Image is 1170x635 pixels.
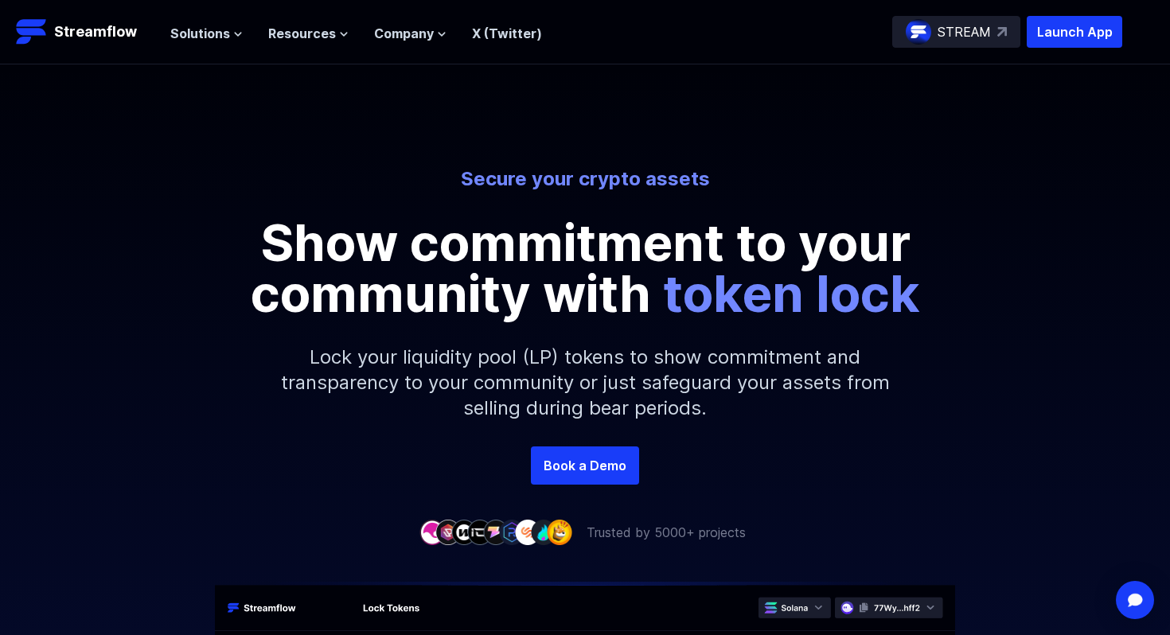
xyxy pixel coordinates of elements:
span: Resources [268,24,336,43]
p: Lock your liquidity pool (LP) tokens to show commitment and transparency to your community or jus... [243,319,927,446]
a: Streamflow [16,16,154,48]
img: company-3 [451,520,477,544]
p: Show commitment to your community with [227,217,943,319]
img: top-right-arrow.svg [997,27,1007,37]
p: Streamflow [54,21,137,43]
a: X (Twitter) [472,25,542,41]
img: company-5 [483,520,509,544]
img: streamflow-logo-circle.png [906,19,931,45]
p: STREAM [938,22,991,41]
p: Secure your crypto assets [144,166,1026,192]
button: Solutions [170,24,243,43]
span: Company [374,24,434,43]
span: Solutions [170,24,230,43]
img: company-9 [547,520,572,544]
button: Resources [268,24,349,43]
img: company-8 [531,520,556,544]
img: Streamflow Logo [16,16,48,48]
button: Launch App [1027,16,1122,48]
p: Trusted by 5000+ projects [587,523,746,542]
img: company-7 [515,520,540,544]
a: STREAM [892,16,1020,48]
img: company-2 [435,520,461,544]
a: Book a Demo [531,446,639,485]
img: company-6 [499,520,525,544]
img: company-4 [467,520,493,544]
img: company-1 [419,520,445,544]
button: Company [374,24,447,43]
div: Open Intercom Messenger [1116,581,1154,619]
span: token lock [663,263,920,324]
